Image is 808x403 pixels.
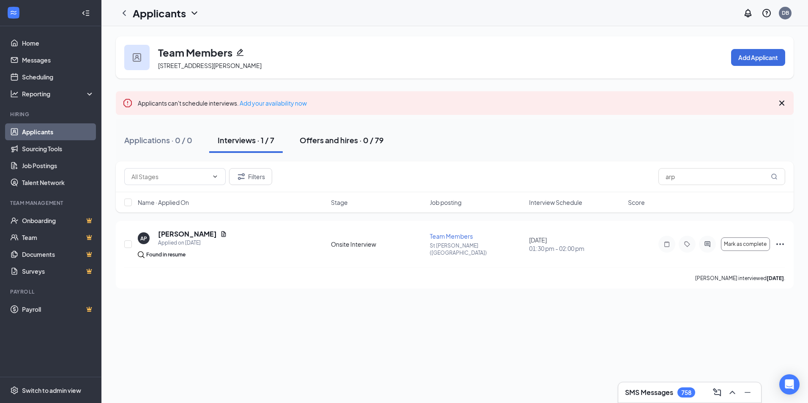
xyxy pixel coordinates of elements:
svg: ChevronLeft [119,8,129,18]
div: DB [782,9,789,16]
div: Payroll [10,288,93,295]
svg: QuestionInfo [762,8,772,18]
div: Team Management [10,199,93,207]
a: Talent Network [22,174,94,191]
a: DocumentsCrown [22,246,94,263]
span: Interview Schedule [529,198,582,207]
div: Found in resume [146,251,186,259]
a: Job Postings [22,157,94,174]
button: ChevronUp [726,386,739,399]
div: Hiring [10,111,93,118]
button: ComposeMessage [710,386,724,399]
span: Applicants can't schedule interviews. [138,99,307,107]
span: Score [628,198,645,207]
h1: Applicants [133,6,186,20]
span: Job posting [430,198,461,207]
p: [PERSON_NAME] interviewed . [695,275,785,282]
svg: Minimize [742,387,753,398]
svg: Filter [236,172,246,182]
div: Open Intercom Messenger [779,374,800,395]
input: All Stages [131,172,208,181]
h5: [PERSON_NAME] [158,229,217,239]
span: Team Members [430,232,473,240]
svg: Analysis [10,90,19,98]
svg: WorkstreamLogo [9,8,18,17]
button: Add Applicant [731,49,785,66]
h3: Team Members [158,45,232,60]
svg: Notifications [743,8,753,18]
span: Stage [331,198,348,207]
svg: Error [123,98,133,108]
div: Switch to admin view [22,386,81,395]
svg: Pencil [236,48,244,57]
div: Applications · 0 / 0 [124,135,192,145]
img: user icon [133,53,141,62]
svg: MagnifyingGlass [771,173,778,180]
div: [DATE] [529,236,623,253]
button: Minimize [741,386,754,399]
h3: SMS Messages [625,388,673,397]
svg: Collapse [82,9,90,17]
svg: Cross [777,98,787,108]
svg: Document [220,231,227,237]
button: Mark as complete [721,237,770,251]
div: Offers and hires · 0 / 79 [300,135,384,145]
p: St [PERSON_NAME] ([GEOGRAPHIC_DATA]) [430,242,524,256]
svg: ChevronDown [189,8,199,18]
a: TeamCrown [22,229,94,246]
svg: ActiveChat [702,241,712,248]
svg: Ellipses [775,239,785,249]
a: Home [22,35,94,52]
svg: Tag [682,241,692,248]
span: Name · Applied On [138,198,189,207]
svg: Settings [10,386,19,395]
button: Filter Filters [229,168,272,185]
svg: Note [662,241,672,248]
a: OnboardingCrown [22,212,94,229]
div: Onsite Interview [331,240,425,248]
div: 758 [681,389,691,396]
span: Mark as complete [724,241,767,247]
img: search.bf7aa3482b7795d4f01b.svg [138,251,145,258]
div: Reporting [22,90,95,98]
div: AP [140,235,147,242]
a: Messages [22,52,94,68]
a: Add your availability now [240,99,307,107]
span: 01:30 pm - 02:00 pm [529,244,623,253]
a: Applicants [22,123,94,140]
a: Scheduling [22,68,94,85]
a: SurveysCrown [22,263,94,280]
div: Applied on [DATE] [158,239,227,247]
a: PayrollCrown [22,301,94,318]
svg: ComposeMessage [712,387,722,398]
span: [STREET_ADDRESS][PERSON_NAME] [158,62,262,69]
svg: ChevronUp [727,387,737,398]
div: Interviews · 1 / 7 [218,135,274,145]
svg: ChevronDown [212,173,218,180]
input: Search in interviews [658,168,785,185]
a: Sourcing Tools [22,140,94,157]
b: [DATE] [767,275,784,281]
